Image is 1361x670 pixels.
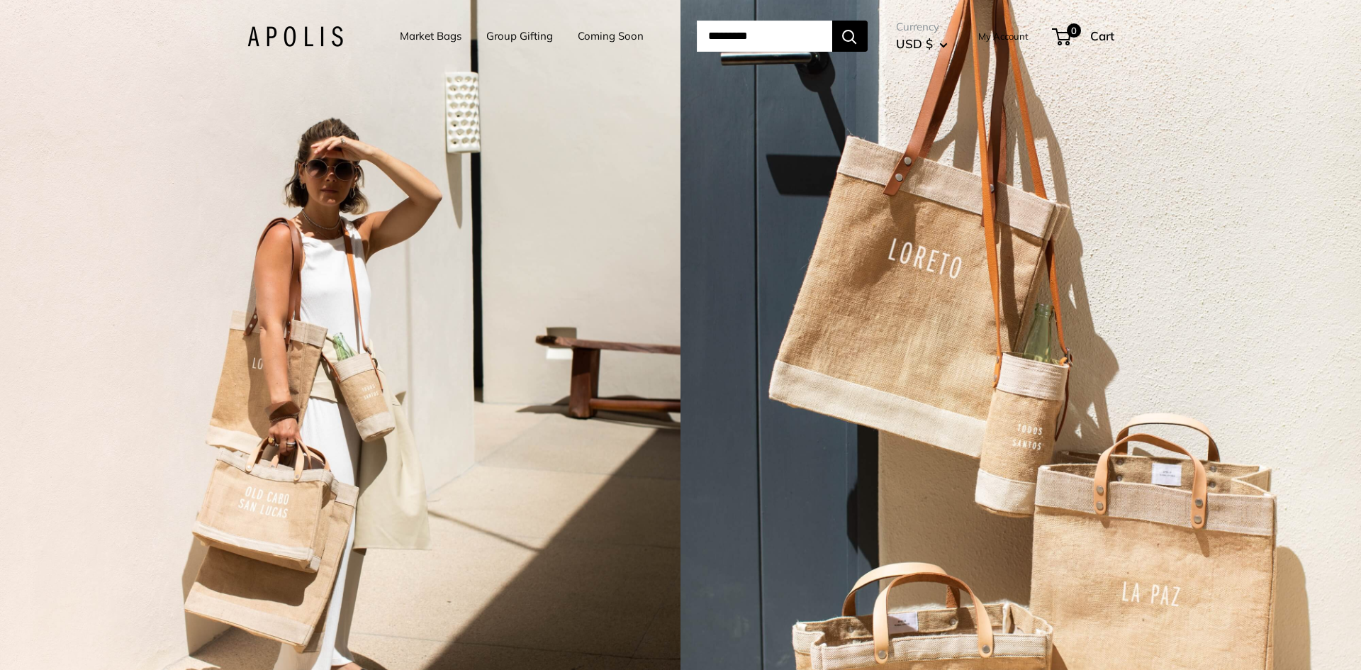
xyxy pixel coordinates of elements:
[896,36,933,51] span: USD $
[697,21,832,52] input: Search...
[1066,23,1080,38] span: 0
[978,28,1029,45] a: My Account
[832,21,868,52] button: Search
[486,26,553,46] a: Group Gifting
[578,26,644,46] a: Coming Soon
[896,17,948,37] span: Currency
[1053,25,1114,48] a: 0 Cart
[247,26,343,47] img: Apolis
[400,26,461,46] a: Market Bags
[1090,28,1114,43] span: Cart
[896,33,948,55] button: USD $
